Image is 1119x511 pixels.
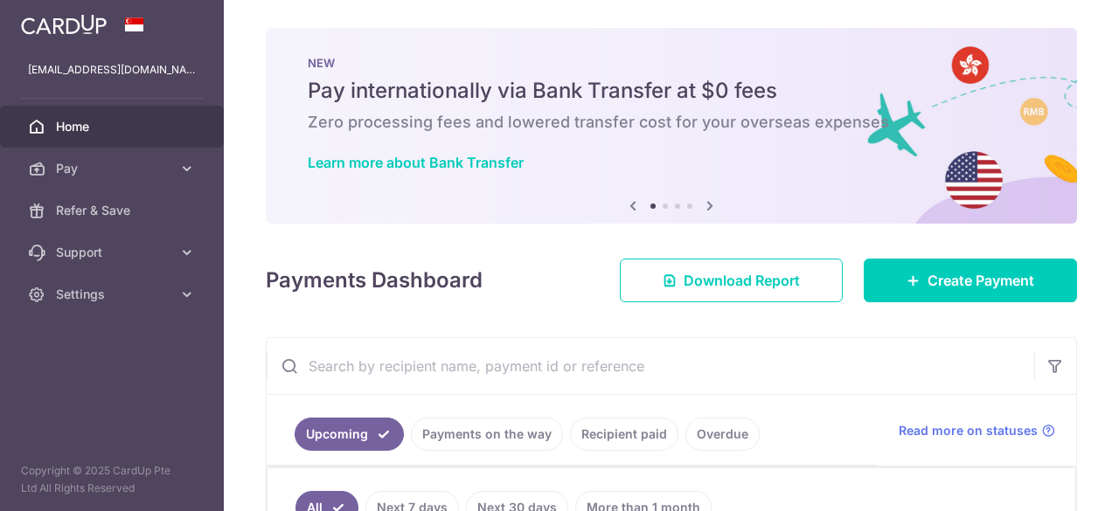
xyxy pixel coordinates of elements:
[899,422,1038,439] span: Read more on statuses
[266,28,1077,224] img: Bank transfer banner
[266,265,483,296] h4: Payments Dashboard
[308,112,1035,133] h6: Zero processing fees and lowered transfer cost for your overseas expenses
[28,61,196,79] p: [EMAIL_ADDRESS][DOMAIN_NAME]
[620,259,843,302] a: Download Report
[56,202,171,219] span: Refer & Save
[308,77,1035,105] h5: Pay internationally via Bank Transfer at $0 fees
[308,154,524,171] a: Learn more about Bank Transfer
[56,244,171,261] span: Support
[899,422,1055,439] a: Read more on statuses
[411,418,563,451] a: Payments on the way
[295,418,404,451] a: Upcoming
[308,56,1035,70] p: NEW
[864,259,1077,302] a: Create Payment
[21,14,107,35] img: CardUp
[267,338,1034,394] input: Search by recipient name, payment id or reference
[56,118,171,135] span: Home
[928,270,1034,291] span: Create Payment
[570,418,678,451] a: Recipient paid
[685,418,760,451] a: Overdue
[684,270,800,291] span: Download Report
[56,160,171,177] span: Pay
[56,286,171,303] span: Settings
